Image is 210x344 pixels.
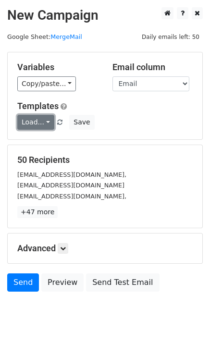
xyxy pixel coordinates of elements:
[7,273,39,292] a: Send
[7,33,82,40] small: Google Sheet:
[138,32,203,42] span: Daily emails left: 50
[112,62,193,73] h5: Email column
[86,273,159,292] a: Send Test Email
[17,193,126,200] small: [EMAIL_ADDRESS][DOMAIN_NAME],
[17,243,193,254] h5: Advanced
[17,206,58,218] a: +47 more
[17,155,193,165] h5: 50 Recipients
[17,76,76,91] a: Copy/paste...
[7,7,203,24] h2: New Campaign
[50,33,82,40] a: MergeMail
[41,273,84,292] a: Preview
[162,298,210,344] iframe: Chat Widget
[17,171,126,178] small: [EMAIL_ADDRESS][DOMAIN_NAME],
[17,115,54,130] a: Load...
[17,101,59,111] a: Templates
[138,33,203,40] a: Daily emails left: 50
[17,182,124,189] small: [EMAIL_ADDRESS][DOMAIN_NAME]
[17,62,98,73] h5: Variables
[69,115,94,130] button: Save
